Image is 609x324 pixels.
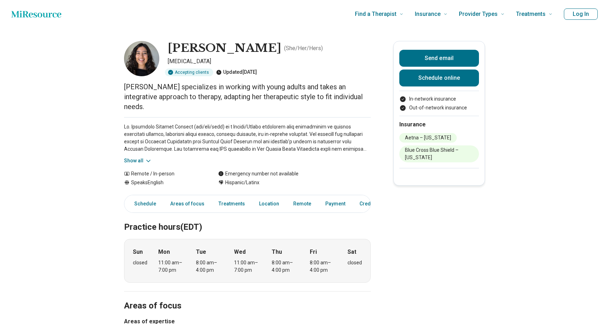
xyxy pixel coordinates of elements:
strong: Sat [347,248,356,256]
a: Credentials [355,197,390,211]
div: closed [133,259,147,266]
button: Show all [124,157,152,164]
li: Out-of-network insurance [399,104,479,112]
span: Provider Types [459,9,498,19]
img: Katherine Giraldo Escobar, Psychologist [124,41,159,76]
div: 11:00 am – 7:00 pm [158,259,185,274]
button: Log In [564,8,598,20]
div: Speaks English [124,179,204,186]
div: Remote / In-person [124,170,204,178]
span: Find a Therapist [355,9,396,19]
div: Updated [DATE] [216,68,257,76]
ul: Payment options [399,95,479,112]
p: ( She/Her/Hers ) [284,44,323,53]
strong: Mon [158,248,170,256]
strong: Sun [133,248,143,256]
li: In-network insurance [399,95,479,103]
div: Emergency number not available [218,170,299,178]
p: Lo. Ipsumdolo Sitamet Consect (adi/eli/sedd) ei t Incidi/Utlabo etdolorem aliq enimadminim ve qui... [124,123,371,153]
strong: Thu [272,248,282,256]
a: Remote [289,197,315,211]
div: 8:00 am – 4:00 pm [310,259,337,274]
a: Areas of focus [166,197,209,211]
p: [PERSON_NAME] specializes in working with young adults and takes an integrative approach to thera... [124,82,371,112]
span: Hispanic/Latinx [225,179,259,186]
a: Schedule [126,197,160,211]
span: Insurance [415,9,441,19]
strong: Fri [310,248,317,256]
p: [MEDICAL_DATA] [168,57,371,66]
div: 8:00 am – 4:00 pm [196,259,223,274]
h2: Practice hours (EDT) [124,204,371,233]
h1: [PERSON_NAME] [168,41,281,56]
a: Schedule online [399,70,479,86]
strong: Tue [196,248,206,256]
h2: Areas of focus [124,283,371,312]
li: Blue Cross Blue Shield – [US_STATE] [399,145,479,162]
div: closed [347,259,362,266]
div: When does the program meet? [124,239,371,283]
div: 11:00 am – 7:00 pm [234,259,261,274]
li: Aetna – [US_STATE] [399,133,457,143]
div: Accepting clients [165,68,213,76]
a: Home page [11,7,61,21]
span: Treatments [516,9,546,19]
a: Location [255,197,283,211]
a: Payment [321,197,350,211]
h2: Insurance [399,120,479,129]
strong: Wed [234,248,246,256]
a: Treatments [214,197,249,211]
button: Send email [399,50,479,67]
div: 8:00 am – 4:00 pm [272,259,299,274]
